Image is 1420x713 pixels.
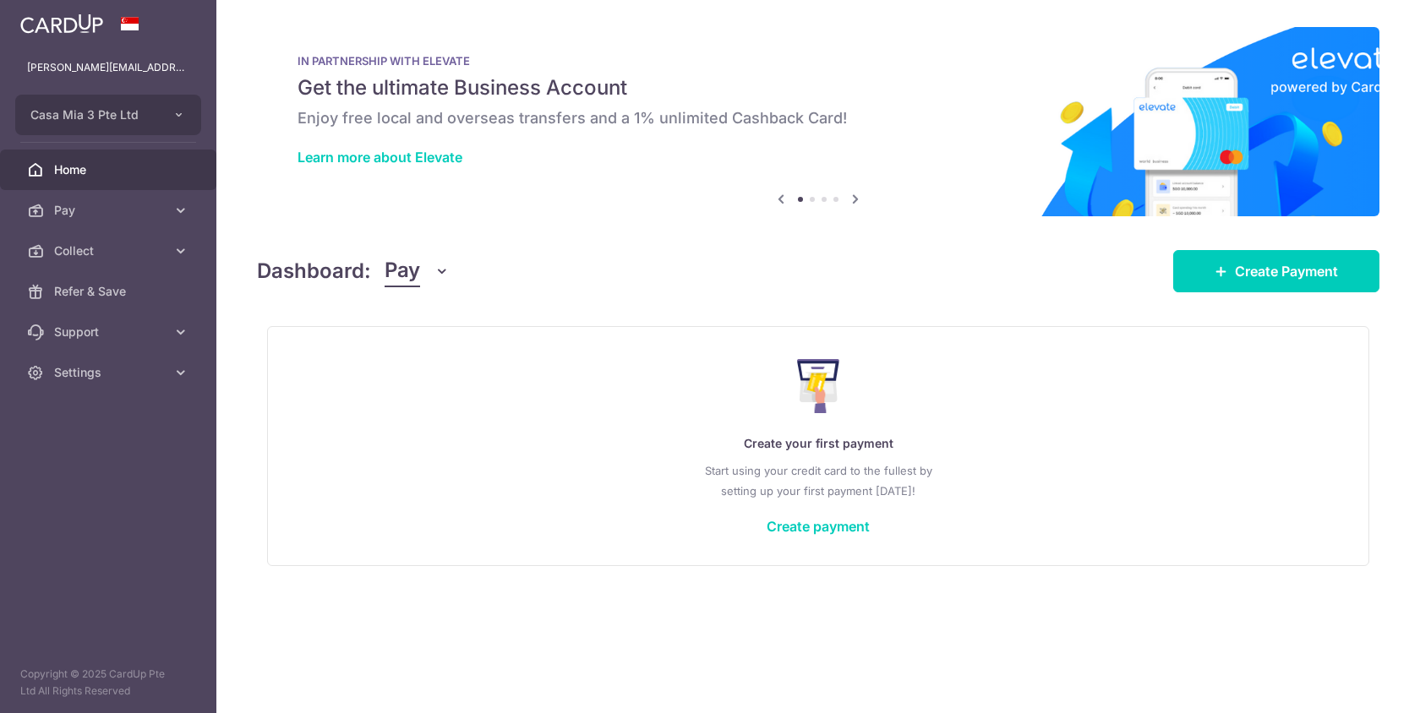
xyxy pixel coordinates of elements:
h6: Enjoy free local and overseas transfers and a 1% unlimited Cashback Card! [298,108,1339,128]
img: Renovation banner [257,27,1379,216]
a: Create payment [767,518,870,535]
h5: Get the ultimate Business Account [298,74,1339,101]
p: IN PARTNERSHIP WITH ELEVATE [298,54,1339,68]
span: Home [54,161,166,178]
span: Create Payment [1235,261,1338,281]
h4: Dashboard: [257,256,371,286]
span: Casa Mia 3 Pte Ltd [30,106,156,123]
p: Start using your credit card to the fullest by setting up your first payment [DATE]! [302,460,1335,501]
a: Learn more about Elevate [298,149,462,166]
span: Refer & Save [54,283,166,300]
button: Pay [385,255,450,287]
span: Settings [54,364,166,381]
span: Pay [385,255,420,287]
a: Create Payment [1173,250,1379,292]
span: Collect [54,242,166,259]
span: Pay [54,202,166,219]
p: Create your first payment [302,433,1335,454]
img: Make Payment [797,359,840,413]
button: Casa Mia 3 Pte Ltd [15,95,201,135]
p: [PERSON_NAME][EMAIL_ADDRESS][DOMAIN_NAME] [27,59,189,76]
span: Support [54,324,166,340]
img: CardUp [20,14,103,34]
